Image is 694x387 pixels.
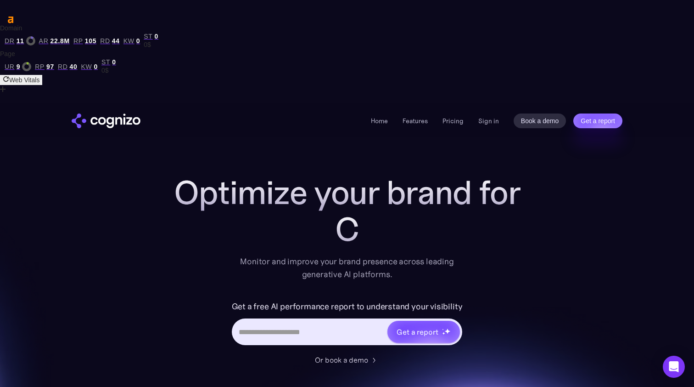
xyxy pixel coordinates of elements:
div: Get a report [397,326,438,337]
span: 40 [70,63,78,70]
img: star [442,332,445,335]
a: ur9 [5,62,31,71]
a: home [72,114,140,128]
a: Features [403,117,428,125]
div: C [163,211,531,248]
a: ar22.8M [39,37,70,45]
div: 0$ [101,66,116,75]
img: star [444,328,450,334]
a: Get a report [573,114,622,128]
div: Or book a demo [315,354,368,365]
span: 0 [155,33,159,40]
span: Web Vitals [9,76,39,84]
a: kw0 [81,63,98,70]
span: kw [123,37,134,45]
a: Sign in [478,115,499,126]
span: ar [39,37,49,45]
a: Or book a demo [315,354,379,365]
span: 44 [112,37,120,45]
a: Home [371,117,388,125]
div: 0$ [144,40,158,49]
form: Hero URL Input Form [232,299,463,350]
a: rd44 [100,37,120,45]
span: 22.8M [50,37,69,45]
a: Book a demo [514,114,566,128]
span: ur [5,63,15,70]
img: star [442,329,443,330]
span: 9 [17,63,21,70]
a: kw0 [123,37,140,45]
span: 105 [85,37,96,45]
span: 0 [112,58,116,66]
img: cognizo logo [72,114,140,128]
span: rd [100,37,110,45]
span: st [144,33,152,40]
span: 0 [94,63,98,70]
span: 97 [46,63,54,70]
a: Pricing [442,117,464,125]
span: 0 [136,37,140,45]
span: dr [5,37,15,45]
a: rp97 [35,63,54,70]
a: st0 [101,58,116,66]
a: st0 [144,33,158,40]
span: kw [81,63,92,70]
a: Get a reportstarstarstar [386,320,461,344]
span: 11 [17,37,24,45]
span: rd [58,63,68,70]
div: Open Intercom Messenger [663,356,685,378]
a: dr11 [5,36,35,46]
label: Get a free AI performance report to understand your visibility [232,299,463,314]
span: st [101,58,110,66]
div: Monitor and improve your brand presence across leading generative AI platforms. [234,255,460,281]
span: rp [73,37,83,45]
a: rd40 [58,63,78,70]
h1: Optimize your brand for [163,174,531,211]
a: rp105 [73,37,96,45]
span: rp [35,63,45,70]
